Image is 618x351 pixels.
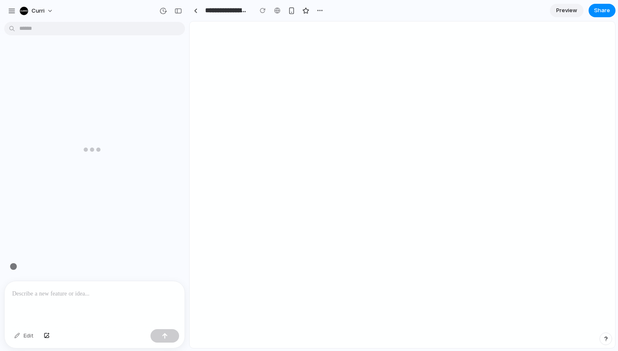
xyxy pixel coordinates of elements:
a: Preview [550,4,584,17]
span: curri [32,7,45,15]
button: Share [589,4,615,17]
button: curri [16,4,58,18]
span: Preview [556,6,577,15]
span: Share [594,6,610,15]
